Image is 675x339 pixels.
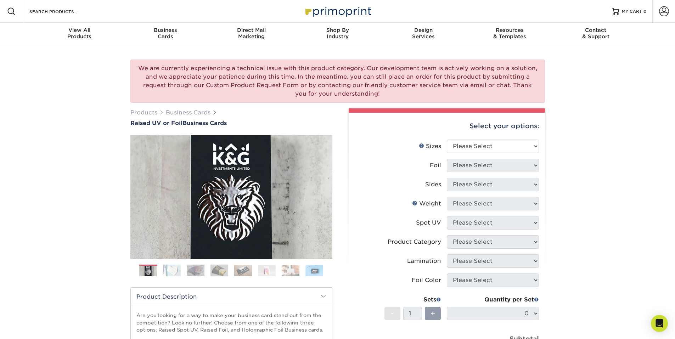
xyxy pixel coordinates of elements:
[553,27,639,33] span: Contact
[381,27,467,40] div: Services
[208,27,294,33] span: Direct Mail
[302,4,373,19] img: Primoprint
[425,180,441,189] div: Sides
[651,315,668,332] div: Open Intercom Messenger
[36,23,123,45] a: View AllProducts
[419,142,441,151] div: Sizes
[187,264,204,277] img: Business Cards 03
[122,23,208,45] a: BusinessCards
[130,120,332,126] h1: Business Cards
[412,199,441,208] div: Weight
[122,27,208,33] span: Business
[381,23,467,45] a: DesignServices
[407,257,441,265] div: Lamination
[294,23,381,45] a: Shop ByIndustry
[467,27,553,40] div: & Templates
[234,265,252,276] img: Business Cards 05
[388,238,441,246] div: Product Category
[130,120,182,126] span: Raised UV or Foil
[381,27,467,33] span: Design
[130,60,545,103] div: We are currently experiencing a technical issue with this product category. Our development team ...
[130,109,157,116] a: Products
[354,113,539,140] div: Select your options:
[210,264,228,277] img: Business Cards 04
[282,265,299,276] img: Business Cards 07
[416,219,441,227] div: Spot UV
[467,23,553,45] a: Resources& Templates
[431,308,435,319] span: +
[430,161,441,170] div: Foil
[130,120,332,126] a: Raised UV or FoilBusiness Cards
[553,23,639,45] a: Contact& Support
[36,27,123,40] div: Products
[467,27,553,33] span: Resources
[36,27,123,33] span: View All
[384,295,441,304] div: Sets
[412,276,441,284] div: Foil Color
[305,265,323,276] img: Business Cards 08
[166,109,210,116] a: Business Cards
[208,27,294,40] div: Marketing
[163,264,181,277] img: Business Cards 02
[447,295,539,304] div: Quantity per Set
[622,9,642,15] span: MY CART
[122,27,208,40] div: Cards
[29,7,98,16] input: SEARCH PRODUCTS.....
[130,96,332,298] img: Raised UV or Foil 01
[294,27,381,33] span: Shop By
[643,9,647,14] span: 0
[258,265,276,276] img: Business Cards 06
[139,262,157,280] img: Business Cards 01
[391,308,394,319] span: -
[208,23,294,45] a: Direct MailMarketing
[553,27,639,40] div: & Support
[131,288,332,306] h2: Product Description
[294,27,381,40] div: Industry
